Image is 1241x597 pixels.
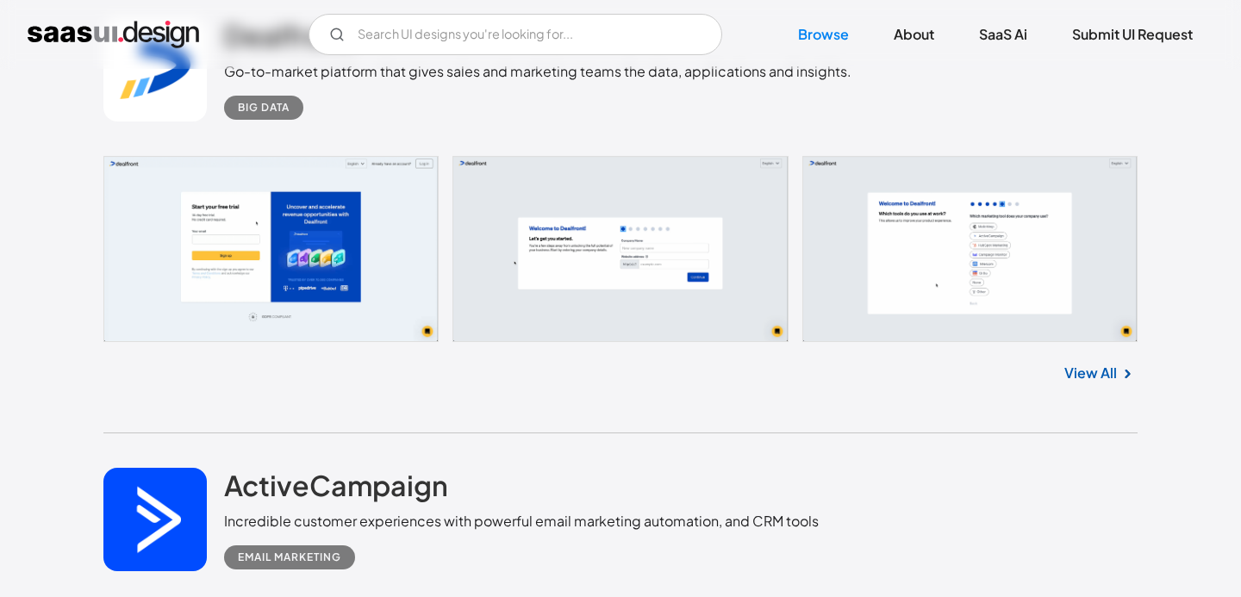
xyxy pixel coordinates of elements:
a: Submit UI Request [1051,16,1213,53]
a: home [28,21,199,48]
a: SaaS Ai [958,16,1048,53]
form: Email Form [309,14,722,55]
a: View All [1064,363,1117,383]
h2: ActiveCampaign [224,468,448,502]
div: Go-to-market platform that gives sales and marketing teams the data, applications and insights. [224,61,851,82]
div: Big Data [238,97,290,118]
a: Browse [777,16,870,53]
a: About [873,16,955,53]
div: Email Marketing [238,547,341,568]
input: Search UI designs you're looking for... [309,14,722,55]
div: Incredible customer experiences with powerful email marketing automation, and CRM tools [224,511,819,532]
a: ActiveCampaign [224,468,448,511]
